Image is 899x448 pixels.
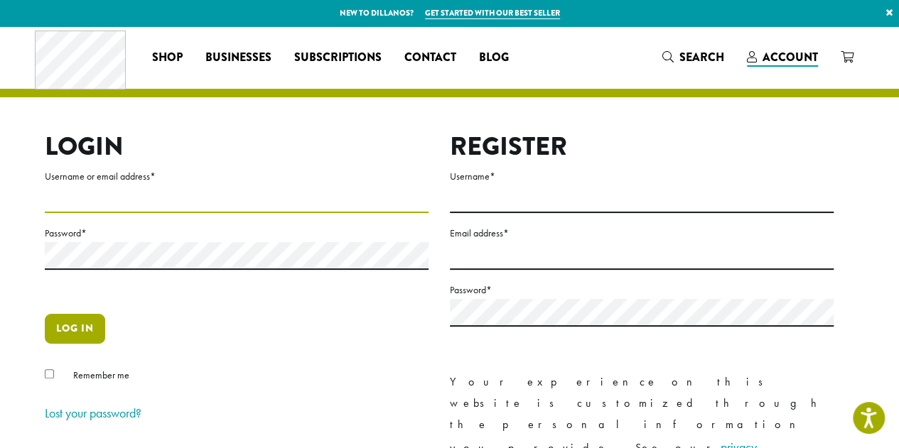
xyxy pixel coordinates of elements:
[45,224,429,242] label: Password
[450,131,834,162] h2: Register
[294,49,382,67] span: Subscriptions
[450,281,834,299] label: Password
[45,131,429,162] h2: Login
[45,168,429,185] label: Username or email address
[425,7,560,19] a: Get started with our best seller
[404,49,456,67] span: Contact
[479,49,509,67] span: Blog
[45,314,105,344] button: Log in
[45,405,141,421] a: Lost your password?
[141,46,194,69] a: Shop
[73,368,129,381] span: Remember me
[763,49,818,65] span: Account
[152,49,183,67] span: Shop
[651,45,736,69] a: Search
[450,168,834,185] label: Username
[205,49,271,67] span: Businesses
[679,49,724,65] span: Search
[450,224,834,242] label: Email address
